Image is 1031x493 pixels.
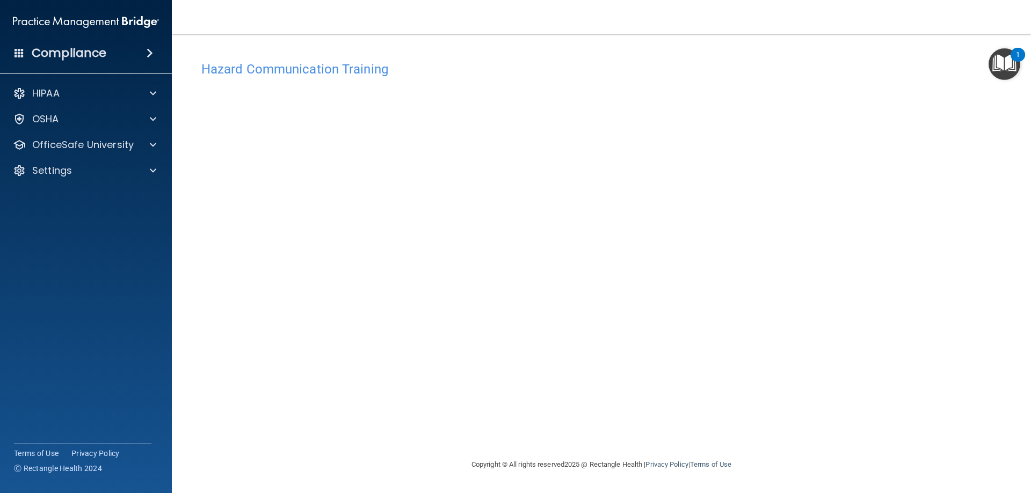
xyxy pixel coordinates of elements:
[14,448,59,459] a: Terms of Use
[989,48,1020,80] button: Open Resource Center, 1 new notification
[32,87,60,100] p: HIPAA
[32,46,106,61] h4: Compliance
[13,11,159,33] img: PMB logo
[14,463,102,474] span: Ⓒ Rectangle Health 2024
[13,113,156,126] a: OSHA
[201,62,1001,76] h4: Hazard Communication Training
[1016,55,1020,69] div: 1
[645,460,688,468] a: Privacy Policy
[201,82,749,436] iframe: HCT
[13,164,156,177] a: Settings
[13,87,156,100] a: HIPAA
[13,138,156,151] a: OfficeSafe University
[32,113,59,126] p: OSHA
[405,447,797,482] div: Copyright © All rights reserved 2025 @ Rectangle Health | |
[32,164,72,177] p: Settings
[690,460,731,468] a: Terms of Use
[32,138,134,151] p: OfficeSafe University
[71,448,120,459] a: Privacy Policy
